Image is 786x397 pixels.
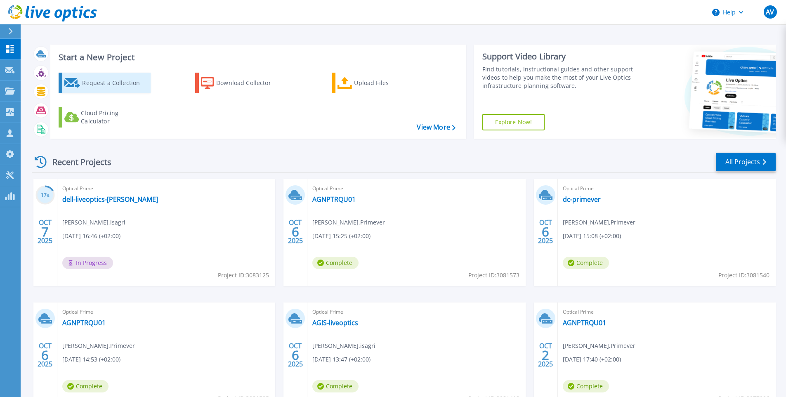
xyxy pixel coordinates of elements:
span: [PERSON_NAME] , Primever [62,341,135,350]
span: [PERSON_NAME] , isagri [62,218,125,227]
div: Find tutorials, instructional guides and other support videos to help you make the most of your L... [482,65,636,90]
span: 7 [41,228,49,235]
a: AGNPTRQU01 [62,319,106,327]
span: 6 [292,352,299,359]
span: [DATE] 16:46 (+02:00) [62,232,120,241]
span: Optical Prime [563,184,771,193]
span: Optical Prime [62,184,270,193]
span: [PERSON_NAME] , Primever [312,218,385,227]
span: Optical Prime [563,307,771,317]
span: 6 [292,228,299,235]
span: Complete [563,380,609,392]
a: All Projects [716,153,776,171]
span: Complete [312,380,359,392]
span: Optical Prime [312,184,520,193]
a: Explore Now! [482,114,545,130]
h3: 17 [35,191,55,200]
a: View More [417,123,455,131]
div: Recent Projects [32,152,123,172]
span: Optical Prime [62,307,270,317]
span: [PERSON_NAME] , Primever [563,341,635,350]
span: 2 [542,352,549,359]
a: Request a Collection [59,73,151,93]
span: [DATE] 13:47 (+02:00) [312,355,371,364]
div: Upload Files [354,75,420,91]
span: [PERSON_NAME] , Primever [563,218,635,227]
div: Request a Collection [82,75,148,91]
span: Project ID: 3083125 [218,271,269,280]
span: In Progress [62,257,113,269]
div: OCT 2025 [288,217,303,247]
a: Download Collector [195,73,287,93]
h3: Start a New Project [59,53,455,62]
div: OCT 2025 [37,217,53,247]
a: AGNPTRQU01 [312,195,356,203]
div: OCT 2025 [538,217,553,247]
div: OCT 2025 [288,340,303,370]
span: [DATE] 14:53 (+02:00) [62,355,120,364]
a: dell-liveoptics-[PERSON_NAME] [62,195,158,203]
div: Support Video Library [482,51,636,62]
a: dc-primever [563,195,601,203]
span: Optical Prime [312,307,520,317]
div: OCT 2025 [538,340,553,370]
span: 6 [542,228,549,235]
span: [DATE] 15:25 (+02:00) [312,232,371,241]
a: Upload Files [332,73,424,93]
div: Download Collector [216,75,282,91]
a: AGIS-liveoptics [312,319,358,327]
span: [DATE] 17:40 (+02:00) [563,355,621,364]
span: AV [766,9,774,15]
span: Complete [312,257,359,269]
span: Complete [563,257,609,269]
span: 6 [41,352,49,359]
span: % [47,193,50,198]
span: Complete [62,380,109,392]
span: [DATE] 15:08 (+02:00) [563,232,621,241]
span: Project ID: 3081540 [718,271,769,280]
div: Cloud Pricing Calculator [81,109,147,125]
a: Cloud Pricing Calculator [59,107,151,128]
span: Project ID: 3081573 [468,271,519,280]
div: OCT 2025 [37,340,53,370]
span: [PERSON_NAME] , isagri [312,341,375,350]
a: AGNPTRQU01 [563,319,606,327]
